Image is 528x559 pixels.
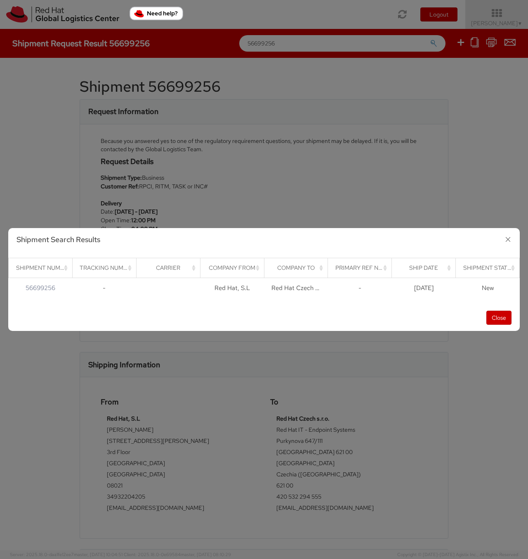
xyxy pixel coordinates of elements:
div: Ship Date [399,264,453,272]
a: 56699256 [26,284,55,292]
span: [DATE] [414,284,434,292]
button: Need help? [130,7,183,20]
td: - [328,278,392,298]
div: Shipment Number [16,264,70,272]
div: Carrier [144,264,197,272]
td: Red Hat Czech s.r.o. [264,278,328,298]
span: New [482,284,494,292]
div: Shipment Status [463,264,517,272]
div: Tracking Number [80,264,133,272]
td: Red Hat, S.L [200,278,264,298]
div: Primary Ref Number [335,264,389,272]
button: Close [486,311,511,325]
div: Company To [271,264,325,272]
div: Company From [207,264,261,272]
td: - [72,278,136,298]
h3: Shipment Search Results [16,234,511,245]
